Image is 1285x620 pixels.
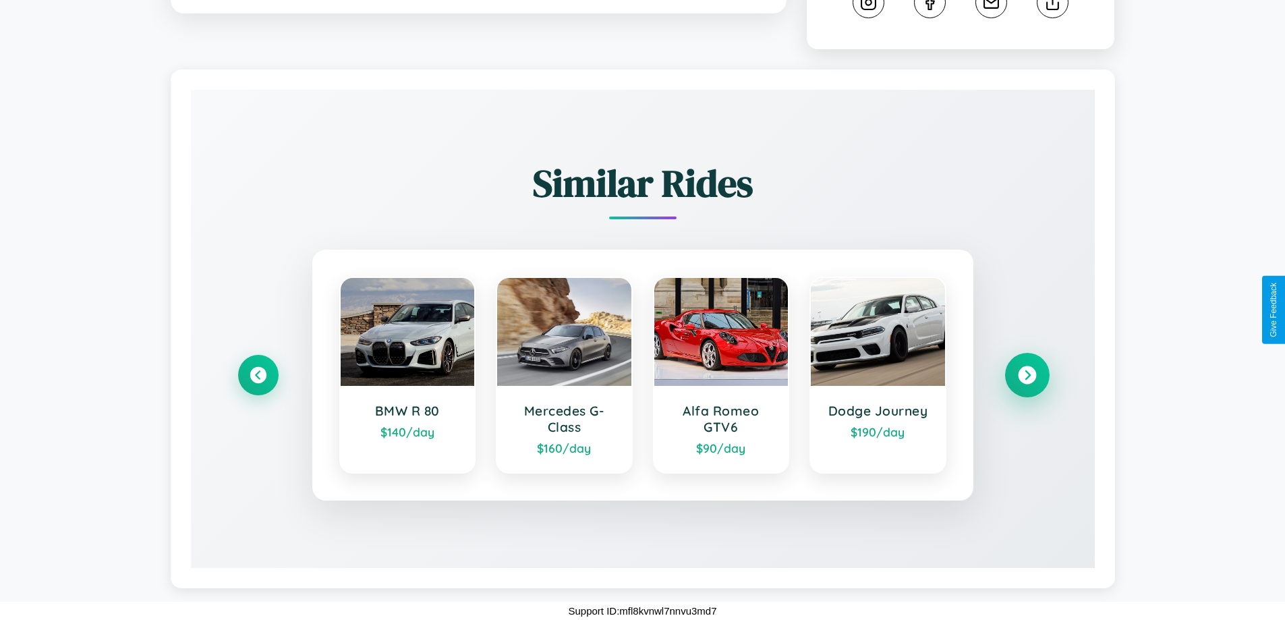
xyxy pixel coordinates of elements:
div: $ 190 /day [824,424,932,439]
a: Mercedes G-Class$160/day [496,277,633,474]
h3: Dodge Journey [824,403,932,419]
a: BMW R 80$140/day [339,277,476,474]
a: Dodge Journey$190/day [809,277,946,474]
div: $ 160 /day [511,441,618,455]
div: $ 90 /day [668,441,775,455]
h3: Alfa Romeo GTV6 [668,403,775,435]
p: Support ID: mfl8kvnwl7nnvu3md7 [568,602,716,620]
a: Alfa Romeo GTV6$90/day [653,277,790,474]
h3: Mercedes G-Class [511,403,618,435]
div: $ 140 /day [354,424,461,439]
div: Give Feedback [1269,283,1278,337]
h2: Similar Rides [238,157,1048,209]
h3: BMW R 80 [354,403,461,419]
